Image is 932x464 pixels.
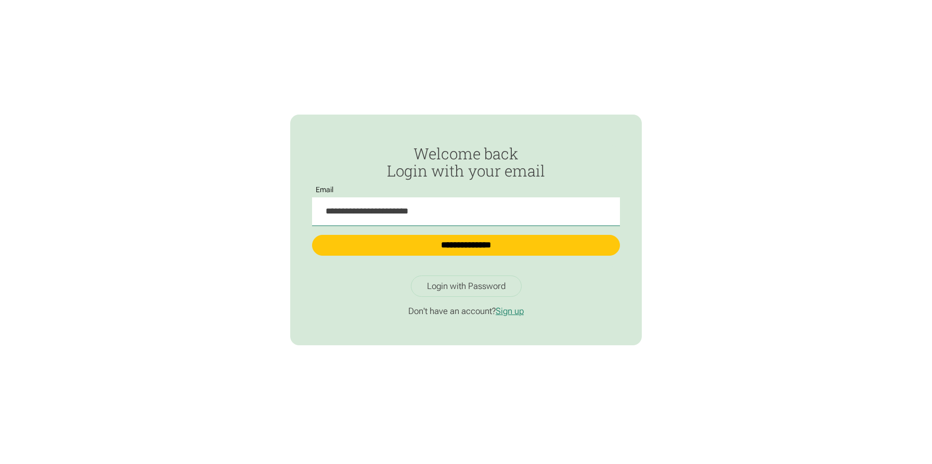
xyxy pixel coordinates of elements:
h2: Welcome back Login with your email [312,145,619,179]
div: Login with Password [427,281,506,292]
form: Passwordless Login [312,145,619,267]
label: Email [312,186,337,194]
p: Don't have an account? [312,306,619,317]
a: Sign up [496,306,524,316]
